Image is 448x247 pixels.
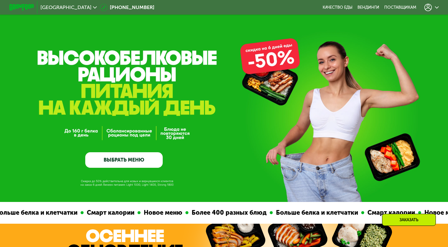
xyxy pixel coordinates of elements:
[357,5,379,10] a: Вендинги
[76,208,129,217] div: Смарт калории
[356,208,410,217] div: Смарт калории
[382,214,436,226] div: Заказать
[133,208,177,217] div: Новое меню
[85,152,163,168] a: ВЫБРАТЬ МЕНЮ
[265,208,353,217] div: Больше белка и клетчатки
[100,4,154,11] a: [PHONE_NUMBER]
[180,208,262,217] div: Более 400 разных блюд
[384,5,416,10] div: поставщикам
[323,5,352,10] a: Качество еды
[40,5,91,10] span: [GEOGRAPHIC_DATA]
